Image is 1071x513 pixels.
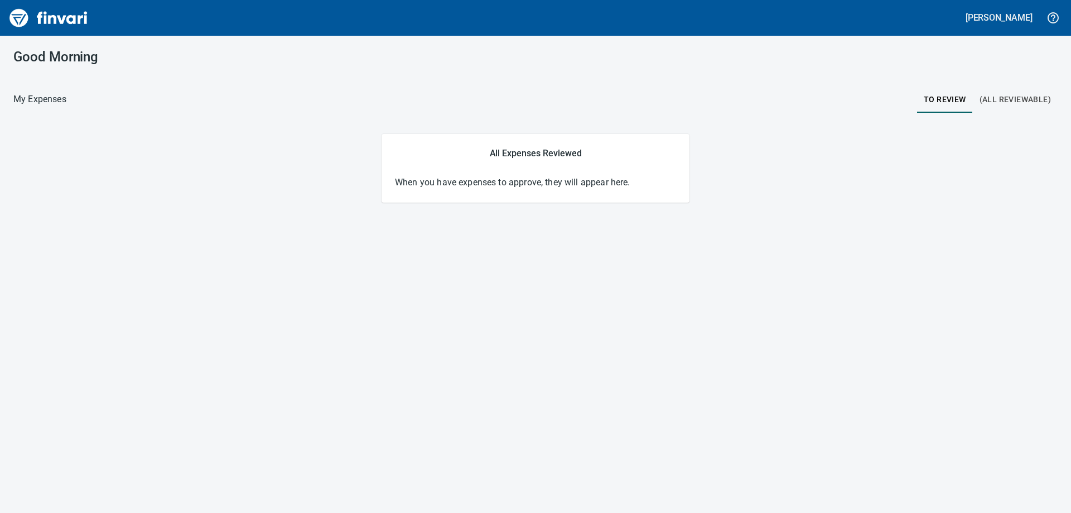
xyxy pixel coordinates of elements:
[924,93,966,107] span: To Review
[13,93,66,106] nav: breadcrumb
[13,93,66,106] p: My Expenses
[7,4,90,31] img: Finvari
[980,93,1051,107] span: (All Reviewable)
[395,147,676,159] h5: All Expenses Reviewed
[13,49,344,65] h3: Good Morning
[963,9,1035,26] button: [PERSON_NAME]
[395,176,676,189] p: When you have expenses to approve, they will appear here.
[966,12,1033,23] h5: [PERSON_NAME]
